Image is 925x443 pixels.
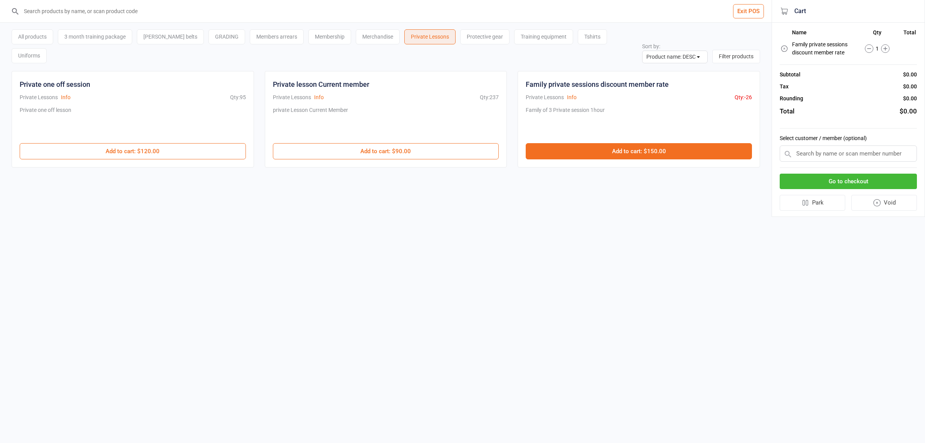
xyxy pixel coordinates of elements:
button: Add to cart: $120.00 [20,143,246,159]
div: Tax [780,83,789,91]
div: Private Lessons [273,93,311,101]
div: private Lesson Current Member [273,106,348,135]
div: Protective gear [460,29,510,44]
div: Private one off lesson [20,106,71,135]
div: $0.00 [903,95,917,103]
div: Membership [308,29,351,44]
div: Subtotal [780,71,801,79]
div: Private Lessons [404,29,456,44]
th: Total [898,29,916,39]
label: Sort by: [642,43,660,49]
div: Family of 3 Private session 1hour [526,106,605,135]
div: Private Lessons [20,93,58,101]
div: $0.00 [900,107,917,117]
button: Add to cart: $90.00 [273,143,499,159]
div: Private one off session [20,79,90,90]
div: Private Lessons [526,93,564,101]
div: Merchandise [356,29,400,44]
div: Uniforms [12,48,47,63]
div: 1 [857,44,898,53]
div: Members arrears [250,29,304,44]
button: Go to checkout [780,174,917,189]
div: $0.00 [903,83,917,91]
button: Void [851,195,917,211]
div: GRADING [209,29,245,44]
button: Info [61,93,71,101]
button: Exit POS [733,4,764,19]
div: Qty: -26 [735,93,752,101]
div: Total [780,107,794,117]
div: All products [12,29,53,44]
div: Family private sessions discount member rate [526,79,669,90]
th: Name [792,29,856,39]
td: Family private sessions discount member rate [792,39,856,58]
button: Add to cart: $150.00 [526,143,752,159]
button: Park [780,195,845,211]
input: Search by name or scan member number [780,145,917,162]
button: Info [567,93,577,101]
div: Tshirts [578,29,607,44]
button: Info [314,93,324,101]
div: Private lesson Current member [273,79,369,90]
label: Select customer / member (optional) [780,134,917,142]
div: Qty: 237 [480,93,499,101]
div: 3 month training package [58,29,132,44]
button: Filter products [712,50,760,63]
div: $0.00 [903,71,917,79]
div: Qty: 95 [230,93,246,101]
th: Qty [857,29,898,39]
div: Rounding [780,95,803,103]
div: [PERSON_NAME] belts [137,29,204,44]
div: Training equipment [514,29,573,44]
